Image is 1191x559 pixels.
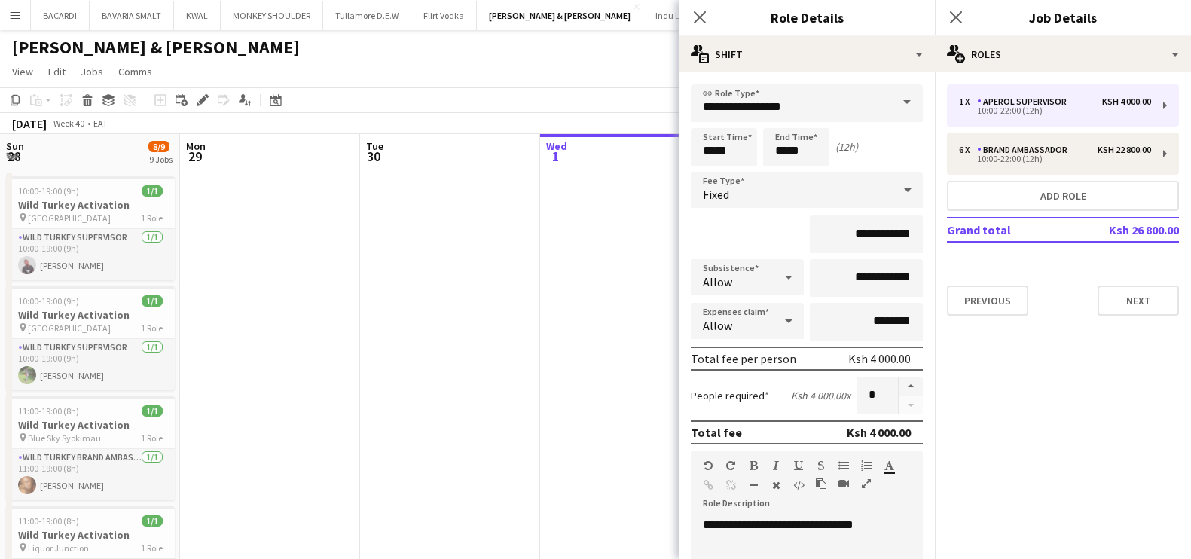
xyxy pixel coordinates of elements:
[6,229,175,280] app-card-role: Wild Turkey Supervisor1/110:00-19:00 (9h)[PERSON_NAME]
[81,65,103,78] span: Jobs
[703,460,713,472] button: Undo
[791,389,850,402] div: Ksh 4 000.00 x
[221,1,323,30] button: MONKEY SHOULDER
[42,62,72,81] a: Edit
[544,148,567,165] span: 1
[947,286,1028,316] button: Previous
[18,405,79,417] span: 11:00-19:00 (8h)
[6,286,175,390] app-job-card: 10:00-19:00 (9h)1/1Wild Turkey Activation [GEOGRAPHIC_DATA]1 RoleWild Turkey Supervisor1/110:00-1...
[899,377,923,396] button: Increase
[28,432,101,444] span: Blue Sky Syokimau
[50,118,87,129] span: Week 40
[141,432,163,444] span: 1 Role
[884,460,894,472] button: Text Color
[793,479,804,491] button: HTML Code
[959,155,1151,163] div: 10:00-22:00 (12h)
[748,460,759,472] button: Bold
[142,515,163,527] span: 1/1
[186,139,206,153] span: Mon
[838,460,849,472] button: Unordered List
[323,1,411,30] button: Tullamore D.E.W
[977,145,1073,155] div: Brand Ambassador
[6,528,175,542] h3: Wild Turkey Activation
[18,515,79,527] span: 11:00-19:00 (8h)
[184,148,206,165] span: 29
[366,139,383,153] span: Tue
[411,1,477,30] button: Flirt Vodka
[6,449,175,500] app-card-role: Wild Turkey Brand Ambassador1/111:00-19:00 (8h)[PERSON_NAME]
[847,425,911,440] div: Ksh 4 000.00
[1098,286,1179,316] button: Next
[748,479,759,491] button: Horizontal Line
[691,351,796,366] div: Total fee per person
[725,460,736,472] button: Redo
[703,318,732,333] span: Allow
[1102,96,1151,107] div: Ksh 4 000.00
[959,107,1151,115] div: 10:00-22:00 (12h)
[6,176,175,280] app-job-card: 10:00-19:00 (9h)1/1Wild Turkey Activation [GEOGRAPHIC_DATA]1 RoleWild Turkey Supervisor1/110:00-1...
[977,96,1073,107] div: APEROL SUPERVISOR
[31,1,90,30] button: BACARDI
[771,460,781,472] button: Italic
[703,274,732,289] span: Allow
[861,478,872,490] button: Fullscreen
[947,181,1179,211] button: Add role
[679,36,935,72] div: Shift
[793,460,804,472] button: Underline
[18,185,79,197] span: 10:00-19:00 (9h)
[838,478,849,490] button: Insert video
[6,62,39,81] a: View
[118,65,152,78] span: Comms
[28,212,111,224] span: [GEOGRAPHIC_DATA]
[6,198,175,212] h3: Wild Turkey Activation
[28,542,89,554] span: Liquor Junction
[148,141,169,152] span: 8/9
[364,148,383,165] span: 30
[679,8,935,27] h3: Role Details
[546,139,567,153] span: Wed
[643,1,721,30] button: Indu Logistics
[6,396,175,500] app-job-card: 11:00-19:00 (8h)1/1Wild Turkey Activation Blue Sky Syokimau1 RoleWild Turkey Brand Ambassador1/11...
[1098,145,1151,155] div: Ksh 22 800.00
[959,145,977,155] div: 6 x
[174,1,221,30] button: KWAL
[142,405,163,417] span: 1/1
[1084,218,1179,242] td: Ksh 26 800.00
[12,65,33,78] span: View
[935,36,1191,72] div: Roles
[861,460,872,472] button: Ordered List
[6,339,175,390] app-card-role: Wild Turkey Supervisor1/110:00-19:00 (9h)[PERSON_NAME]
[141,322,163,334] span: 1 Role
[75,62,109,81] a: Jobs
[6,308,175,322] h3: Wild Turkey Activation
[691,425,742,440] div: Total fee
[771,479,781,491] button: Clear Formatting
[12,116,47,131] div: [DATE]
[18,295,79,307] span: 10:00-19:00 (9h)
[816,478,826,490] button: Paste as plain text
[935,8,1191,27] h3: Job Details
[142,185,163,197] span: 1/1
[816,460,826,472] button: Strikethrough
[848,351,911,366] div: Ksh 4 000.00
[6,139,24,153] span: Sun
[4,148,24,165] span: 28
[477,1,643,30] button: [PERSON_NAME] & [PERSON_NAME]
[90,1,174,30] button: BAVARIA SMALT
[141,542,163,554] span: 1 Role
[959,96,977,107] div: 1 x
[835,140,858,154] div: (12h)
[141,212,163,224] span: 1 Role
[12,36,300,59] h1: [PERSON_NAME] & [PERSON_NAME]
[149,154,173,165] div: 9 Jobs
[947,218,1084,242] td: Grand total
[93,118,108,129] div: EAT
[703,187,729,202] span: Fixed
[48,65,66,78] span: Edit
[691,389,769,402] label: People required
[142,295,163,307] span: 1/1
[28,322,111,334] span: [GEOGRAPHIC_DATA]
